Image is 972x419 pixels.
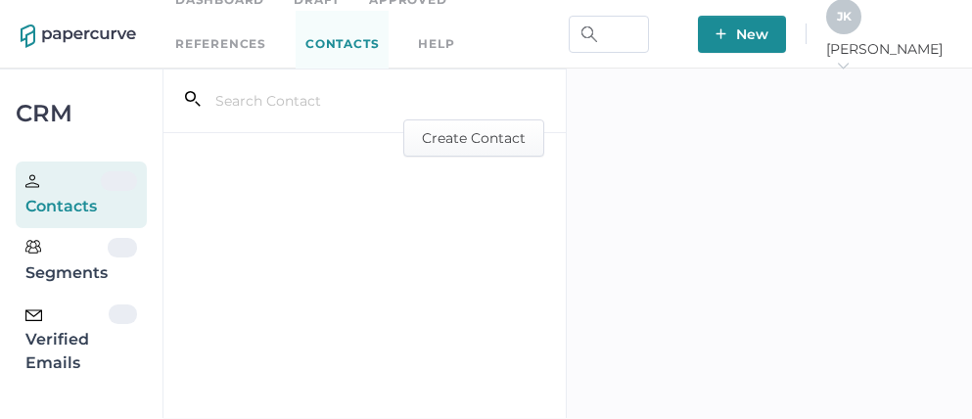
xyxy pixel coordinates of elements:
i: search_left [185,91,201,107]
img: email-icon-black.c777dcea.svg [25,309,42,321]
img: plus-white.e19ec114.svg [716,28,726,39]
span: J K [837,9,852,23]
span: Create Contact [422,120,526,156]
button: New [698,16,786,53]
span: New [716,16,768,53]
img: segments.b9481e3d.svg [25,239,41,255]
i: arrow_right [836,59,850,72]
img: papercurve-logo-colour.7244d18c.svg [21,24,136,48]
a: References [175,33,266,55]
div: Segments [25,238,108,285]
div: CRM [16,105,147,122]
a: Create Contact [403,127,544,146]
button: Create Contact [403,119,544,157]
div: Contacts [25,171,101,218]
input: Search Contact [201,82,452,119]
span: [PERSON_NAME] [826,40,951,75]
img: person.20a629c4.svg [25,174,39,188]
div: Verified Emails [25,304,109,375]
a: Contacts [296,11,389,78]
input: Search Workspace [569,16,649,53]
img: search.bf03fe8b.svg [581,26,597,42]
div: help [418,33,454,55]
